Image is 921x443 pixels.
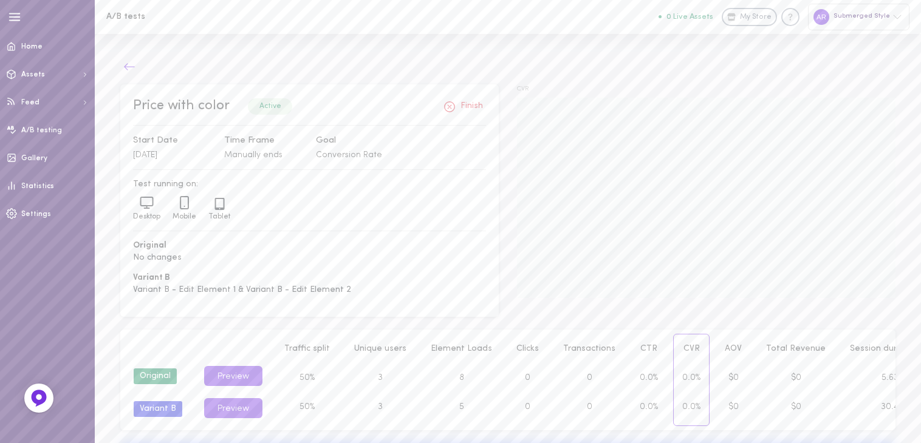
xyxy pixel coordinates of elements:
span: Assets [21,71,45,78]
span: Test running on: [133,178,486,191]
button: Preview [204,366,262,386]
span: Statistics [21,183,54,190]
span: Unique users [354,344,406,353]
span: Transactions [563,344,615,353]
span: Total Revenue [766,344,826,353]
div: Knowledge center [781,8,799,26]
span: 3 [378,373,383,382]
span: $0 [791,373,801,382]
span: Variant B [133,272,486,284]
span: 8 [459,373,464,382]
button: Preview [204,398,262,418]
span: Price with color [133,99,230,113]
span: [DATE] [133,150,157,160]
span: CVR [517,84,895,93]
span: 30.4 [881,402,899,411]
span: My Store [740,12,772,23]
div: Variant B [134,401,182,417]
span: Mobile [173,213,196,220]
span: $0 [791,402,801,411]
span: 0 [587,402,592,411]
span: 0.0% [640,402,658,411]
span: Start Date [133,134,212,147]
a: 0 Live Assets [659,13,722,21]
span: Home [21,43,43,50]
span: 5.63 [882,373,899,382]
div: Submerged Style [808,4,909,30]
button: Finish [440,97,486,117]
span: CTR [640,344,657,353]
span: A/B testing [21,127,62,134]
span: 3 [378,402,383,411]
span: AOV [725,344,742,353]
span: Settings [21,211,51,218]
span: Original [133,240,486,252]
div: Original [134,368,177,384]
span: No changes [133,252,486,264]
img: Feedback Button [30,389,48,407]
span: 0.0% [682,373,700,382]
span: $0 [728,402,739,411]
span: CVR [683,344,700,353]
span: 0 [587,373,592,382]
div: Active [248,98,292,114]
span: 0 [525,373,530,382]
span: Time Frame [224,134,303,147]
span: Tablet [208,213,230,220]
span: 0.0% [640,373,658,382]
button: 0 Live Assets [659,13,713,21]
span: 0.0% [682,402,700,411]
span: Clicks [516,344,539,353]
span: Element Loads [431,344,492,353]
span: 50% [300,373,315,382]
span: Conversion Rate [316,150,382,160]
span: 5 [459,402,464,411]
span: Goal [316,134,395,147]
span: Desktop [133,213,160,220]
span: 0 [525,402,530,411]
span: 50% [300,402,315,411]
span: Gallery [21,155,47,162]
span: Traffic split [284,344,330,353]
span: $0 [728,373,739,382]
span: Manually ends [224,150,282,160]
span: Feed [21,99,39,106]
a: My Store [722,8,777,26]
h1: A/B tests [106,12,307,21]
span: Variant B - Edit Element 1 & Variant B - Edit Element 2 [133,284,486,296]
